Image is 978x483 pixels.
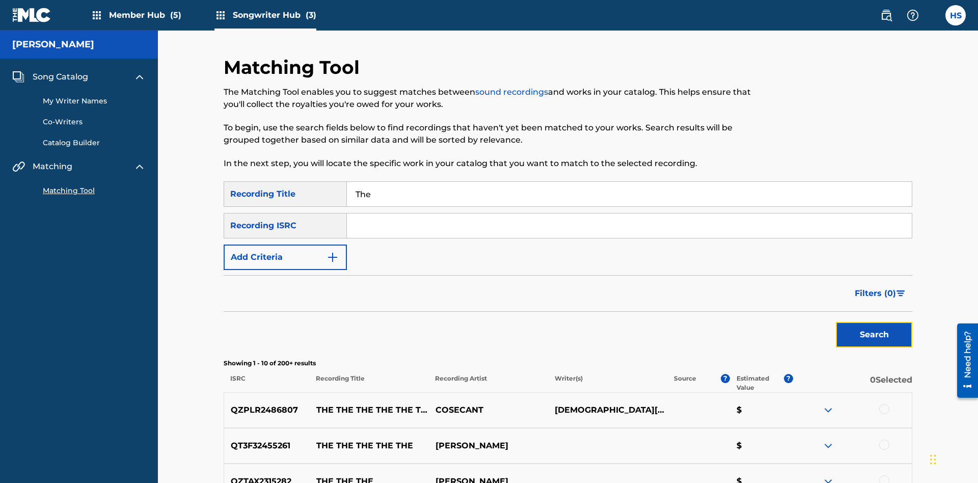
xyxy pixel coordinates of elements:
[43,96,146,106] a: My Writer Names
[310,440,429,452] p: THE THE THE THE THE
[43,117,146,127] a: Co-Writers
[674,374,696,392] p: Source
[327,251,339,263] img: 9d2ae6d4665cec9f34b9.svg
[903,5,923,25] div: Help
[836,322,912,347] button: Search
[737,374,783,392] p: Estimated Value
[930,444,936,475] div: Drag
[233,9,316,21] span: Songwriter Hub
[822,404,834,416] img: expand
[224,122,754,146] p: To begin, use the search fields below to find recordings that haven't yet been matched to your wo...
[224,245,347,270] button: Add Criteria
[12,71,88,83] a: Song CatalogSong Catalog
[133,71,146,83] img: expand
[475,87,548,97] a: sound recordings
[12,39,94,50] h5: Christina Singuilera
[876,5,896,25] a: Public Search
[730,404,793,416] p: $
[170,10,181,20] span: (5)
[224,181,912,353] form: Search Form
[880,9,892,21] img: search
[12,160,25,173] img: Matching
[310,404,429,416] p: THE THE THE THE THE THE THE THE
[849,281,912,306] button: Filters (0)
[927,434,978,483] iframe: Chat Widget
[907,9,919,21] img: help
[822,440,834,452] img: expand
[12,8,51,22] img: MLC Logo
[949,319,978,403] iframe: Resource Center
[548,374,667,392] p: Writer(s)
[224,56,365,79] h2: Matching Tool
[309,374,428,392] p: Recording Title
[224,86,754,111] p: The Matching Tool enables you to suggest matches between and works in your catalog. This helps en...
[793,374,912,392] p: 0 Selected
[929,10,939,20] div: Notifications
[428,404,548,416] p: COSECANT
[43,185,146,196] a: Matching Tool
[91,9,103,21] img: Top Rightsholders
[109,9,181,21] span: Member Hub
[214,9,227,21] img: Top Rightsholders
[224,359,912,368] p: Showing 1 - 10 of 200+ results
[12,71,24,83] img: Song Catalog
[33,71,88,83] span: Song Catalog
[730,440,793,452] p: $
[224,374,309,392] p: ISRC
[784,374,793,383] span: ?
[224,440,310,452] p: QT3F32455261
[945,5,966,25] div: User Menu
[896,290,905,297] img: filter
[548,404,667,416] p: [DEMOGRAPHIC_DATA][PERSON_NAME]
[33,160,72,173] span: Matching
[133,160,146,173] img: expand
[224,157,754,170] p: In the next step, you will locate the specific work in your catalog that you want to match to the...
[721,374,730,383] span: ?
[428,374,548,392] p: Recording Artist
[855,287,896,300] span: Filters ( 0 )
[224,404,310,416] p: QZPLR2486807
[428,440,548,452] p: [PERSON_NAME]
[43,138,146,148] a: Catalog Builder
[306,10,316,20] span: (3)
